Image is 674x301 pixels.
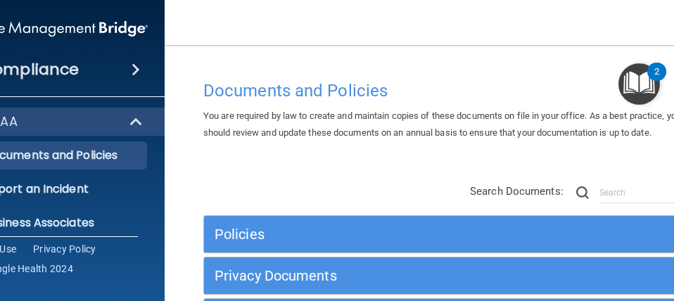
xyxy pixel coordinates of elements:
button: Open Resource Center, 2 new notifications [618,63,660,105]
a: Privacy Policy [33,242,96,256]
h5: Privacy Documents [215,268,562,283]
div: 2 [654,72,659,90]
span: Search Documents: [470,185,564,198]
img: ic-search.3b580494.png [576,186,589,199]
h5: Policies [215,226,562,242]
